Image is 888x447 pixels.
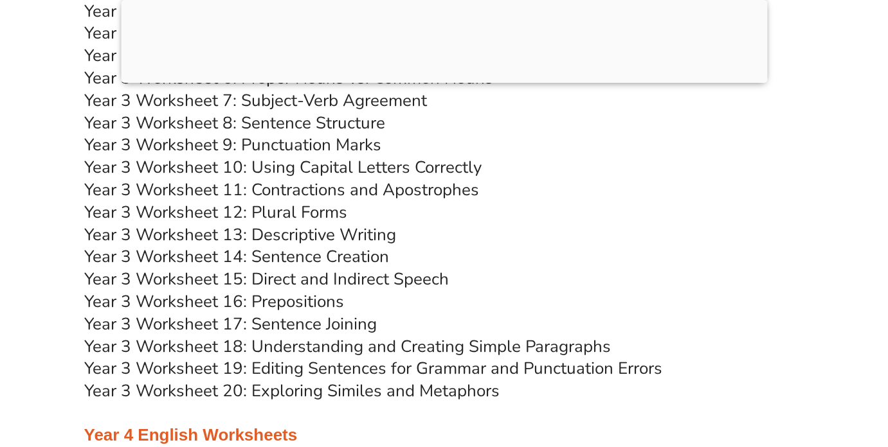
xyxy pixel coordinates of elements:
a: Year 3 Worksheet 14: Sentence Creation [84,245,389,268]
a: Year 3 Worksheet 19: Editing Sentences for Grammar and Punctuation Errors [84,357,662,380]
a: Year 3 Worksheet 20: Exploring Similes and Metaphors [84,380,500,402]
a: Year 3 Worksheet 18: Understanding and Creating Simple Paragraphs [84,335,611,358]
a: Year 3 Worksheet 7: Subject-Verb Agreement [84,89,427,112]
a: Year 3 Worksheet 9: Punctuation Marks [84,134,381,156]
a: Year 3 Worksheet 15: Direct and Indirect Speech [84,268,449,290]
a: Year 3 Worksheet 4: Prefixes and Suffixes [84,22,401,44]
a: Year 3 Worksheet 17: Sentence Joining [84,313,377,335]
a: Year 3 Worksheet 13: Descriptive Writing [84,223,396,246]
a: Year 3 Worksheet 12: Plural Forms [84,201,347,223]
a: Year 3 Worksheet 6: Proper Nouns vs. Common Nouns [84,67,493,89]
a: Year 3 Worksheet 16: Prepositions [84,290,344,313]
a: Year 3 Worksheet 11: Contractions and Apostrophes [84,179,479,201]
a: Year 3 Worksheet 5: Nouns, Verbs, and Adjectives [84,44,460,67]
h3: Year 4 English Worksheets [84,403,804,446]
a: Year 3 Worksheet 10: Using Capital Letters Correctly [84,156,482,179]
a: Year 3 Worksheet 8: Sentence Structure [84,112,385,134]
iframe: Chat Widget [667,302,888,447]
